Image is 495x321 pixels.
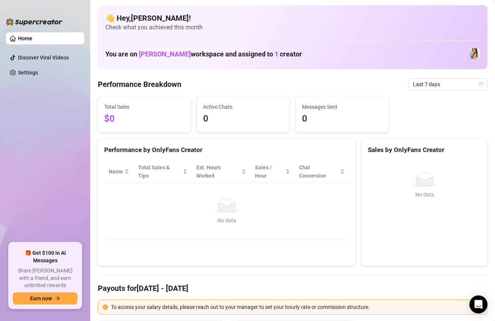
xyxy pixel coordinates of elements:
[479,82,483,87] span: calendar
[275,50,278,58] span: 1
[13,292,77,304] button: Earn nowarrow-right
[139,50,191,58] span: [PERSON_NAME]
[105,13,480,23] h4: 👋 Hey, [PERSON_NAME] !
[98,79,181,90] h4: Performance Breakdown
[6,18,62,26] img: logo-BBDzfeDw.svg
[413,79,483,90] span: Last 7 days
[104,112,184,126] span: $0
[371,190,478,199] div: No data
[104,145,349,155] div: Performance by OnlyFans Creator
[295,160,349,183] th: Chat Conversion
[105,50,302,58] h1: You are on workspace and assigned to creator
[13,267,77,289] span: Share [PERSON_NAME] with a friend, and earn unlimited rewards
[203,112,283,126] span: 0
[469,295,487,313] div: Open Intercom Messenger
[98,283,487,294] h4: Payouts for [DATE] - [DATE]
[104,103,184,111] span: Total Sales
[111,303,483,311] div: To access your salary details, please reach out to your manager to set your hourly rate or commis...
[55,296,60,301] span: arrow-right
[18,70,38,76] a: Settings
[302,112,382,126] span: 0
[469,48,480,59] img: MoLauren
[299,163,339,180] span: Chat Conversion
[30,295,52,301] span: Earn now
[109,167,123,176] span: Name
[203,103,283,111] span: Active Chats
[112,216,342,225] div: No data
[196,163,240,180] div: Est. Hours Worked
[104,160,134,183] th: Name
[138,163,181,180] span: Total Sales & Tips
[13,249,77,264] span: 🎁 Get $100 in AI Messages
[368,145,481,155] div: Sales by OnlyFans Creator
[105,23,480,32] span: Check what you achieved this month
[103,304,108,310] span: exclamation-circle
[134,160,192,183] th: Total Sales & Tips
[302,103,382,111] span: Messages Sent
[251,160,295,183] th: Sales / Hour
[255,163,284,180] span: Sales / Hour
[18,35,32,41] a: Home
[18,55,69,61] a: Discover Viral Videos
